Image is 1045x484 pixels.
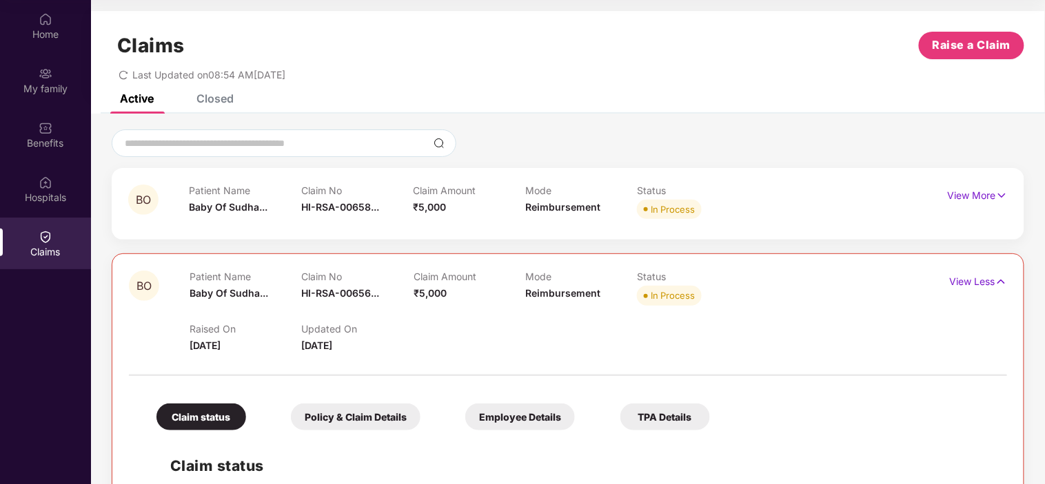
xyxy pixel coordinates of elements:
p: Mode [525,185,637,196]
p: Raised On [190,323,301,335]
img: svg+xml;base64,PHN2ZyB4bWxucz0iaHR0cDovL3d3dy53My5vcmcvMjAwMC9zdmciIHdpZHRoPSIxNyIgaGVpZ2h0PSIxNy... [995,274,1007,289]
span: [DATE] [190,339,221,351]
span: Reimbursement [525,287,600,299]
img: svg+xml;base64,PHN2ZyBpZD0iSG9zcGl0YWxzIiB4bWxucz0iaHR0cDovL3d3dy53My5vcmcvMjAwMC9zdmciIHdpZHRoPS... [39,176,52,189]
p: Status [637,271,749,282]
p: View More [948,185,1008,203]
p: Claim Amount [413,185,525,196]
h2: Claim status [170,454,993,477]
span: redo [119,69,128,81]
button: Raise a Claim [919,32,1024,59]
span: Baby Of Sudha... [190,201,268,213]
div: Policy & Claim Details [291,403,420,430]
div: Claim status [156,403,246,430]
p: Status [637,185,749,196]
span: HI-RSA-00658... [301,201,379,213]
div: TPA Details [620,403,710,430]
img: svg+xml;base64,PHN2ZyB3aWR0aD0iMjAiIGhlaWdodD0iMjAiIHZpZXdCb3g9IjAgMCAyMCAyMCIgZmlsbD0ibm9uZSIgeG... [39,67,52,81]
div: Active [120,92,154,105]
p: Mode [525,271,637,282]
img: svg+xml;base64,PHN2ZyBpZD0iQ2xhaW0iIHhtbG5zPSJodHRwOi8vd3d3LnczLm9yZy8yMDAwL3N2ZyIgd2lkdGg9IjIwIi... [39,230,52,244]
span: BO [136,194,151,206]
span: Raise a Claim [933,36,1011,54]
span: Reimbursement [525,201,600,213]
div: In Process [651,202,695,216]
span: Last Updated on 08:54 AM[DATE] [132,69,285,81]
img: svg+xml;base64,PHN2ZyBpZD0iQmVuZWZpdHMiIHhtbG5zPSJodHRwOi8vd3d3LnczLm9yZy8yMDAwL3N2ZyIgd2lkdGg9Ij... [39,121,52,135]
p: Updated On [302,323,414,335]
p: Patient Name [190,271,301,282]
p: Claim Amount [414,271,525,282]
img: svg+xml;base64,PHN2ZyBpZD0iSG9tZSIgeG1sbnM9Imh0dHA6Ly93d3cudzMub3JnLzIwMDAvc3ZnIiB3aWR0aD0iMjAiIG... [39,12,52,26]
span: ₹5,000 [414,287,447,299]
p: View Less [950,271,1007,289]
div: Closed [196,92,234,105]
span: Baby Of Sudha... [190,287,268,299]
img: svg+xml;base64,PHN2ZyBpZD0iU2VhcmNoLTMyeDMyIiB4bWxucz0iaHR0cDovL3d3dy53My5vcmcvMjAwMC9zdmciIHdpZH... [434,138,445,149]
div: Employee Details [465,403,575,430]
h1: Claims [117,34,185,57]
span: BO [136,280,152,292]
img: svg+xml;base64,PHN2ZyB4bWxucz0iaHR0cDovL3d3dy53My5vcmcvMjAwMC9zdmciIHdpZHRoPSIxNyIgaGVpZ2h0PSIxNy... [996,188,1008,203]
p: Claim No [302,271,414,282]
span: [DATE] [302,339,333,351]
span: HI-RSA-00656... [302,287,380,299]
p: Patient Name [190,185,301,196]
span: ₹5,000 [413,201,446,213]
div: In Process [651,288,695,302]
p: Claim No [301,185,413,196]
